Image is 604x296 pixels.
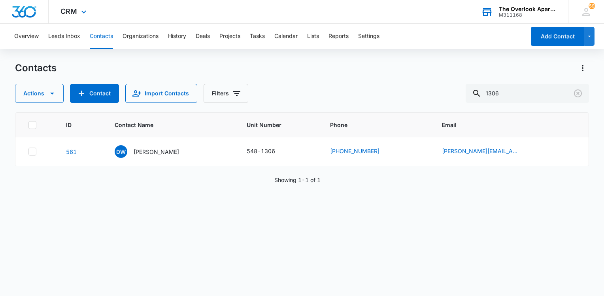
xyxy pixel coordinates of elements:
[125,84,197,103] button: Import Contacts
[274,176,321,184] p: Showing 1-1 of 1
[330,147,394,156] div: Phone - (970) 342-4099 - Select to Edit Field
[204,84,248,103] button: Filters
[247,121,311,129] span: Unit Number
[274,24,298,49] button: Calendar
[466,84,589,103] input: Search Contacts
[90,24,113,49] button: Contacts
[307,24,319,49] button: Lists
[572,87,584,100] button: Clear
[134,148,179,156] p: [PERSON_NAME]
[14,24,39,49] button: Overview
[196,24,210,49] button: Deals
[15,84,64,103] button: Actions
[531,27,584,46] button: Add Contact
[442,147,521,155] a: [PERSON_NAME][EMAIL_ADDRESS][DOMAIN_NAME]
[589,3,595,9] span: 59
[219,24,240,49] button: Projects
[60,7,77,15] span: CRM
[115,145,193,158] div: Contact Name - Desiree Woody - Select to Edit Field
[66,148,77,155] a: Navigate to contact details page for Desiree Woody
[358,24,379,49] button: Settings
[123,24,159,49] button: Organizations
[442,147,535,156] div: Email - Desiree.woody88@Gmail.com - Select to Edit Field
[115,121,216,129] span: Contact Name
[247,147,275,155] div: 548-1306
[168,24,186,49] button: History
[442,121,564,129] span: Email
[576,62,589,74] button: Actions
[330,121,411,129] span: Phone
[247,147,289,156] div: Unit Number - 548-1306 - Select to Edit Field
[250,24,265,49] button: Tasks
[589,3,595,9] div: notifications count
[499,12,557,18] div: account id
[499,6,557,12] div: account name
[330,147,379,155] a: [PHONE_NUMBER]
[115,145,127,158] span: DW
[70,84,119,103] button: Add Contact
[66,121,84,129] span: ID
[15,62,57,74] h1: Contacts
[328,24,349,49] button: Reports
[48,24,80,49] button: Leads Inbox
